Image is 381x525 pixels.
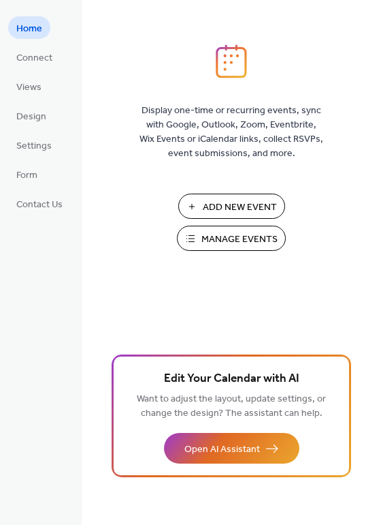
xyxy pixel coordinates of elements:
[8,134,60,156] a: Settings
[139,104,323,161] span: Display one-time or recurring events, sync with Google, Outlook, Zoom, Eventbrite, Wix Events or ...
[201,232,278,247] span: Manage Events
[137,390,326,423] span: Want to adjust the layout, update settings, or change the design? The assistant can help.
[8,104,54,127] a: Design
[177,226,286,251] button: Manage Events
[216,44,247,78] img: logo_icon.svg
[16,80,42,95] span: Views
[203,200,277,215] span: Add New Event
[8,163,46,185] a: Form
[16,22,42,36] span: Home
[8,192,71,215] a: Contact Us
[8,46,61,68] a: Connect
[16,51,52,65] span: Connect
[8,75,50,97] a: Views
[184,442,260,457] span: Open AI Assistant
[178,194,285,219] button: Add New Event
[16,198,63,212] span: Contact Us
[16,110,46,124] span: Design
[8,16,50,39] a: Home
[164,370,299,389] span: Edit Your Calendar with AI
[16,168,37,183] span: Form
[16,139,52,153] span: Settings
[164,433,299,464] button: Open AI Assistant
